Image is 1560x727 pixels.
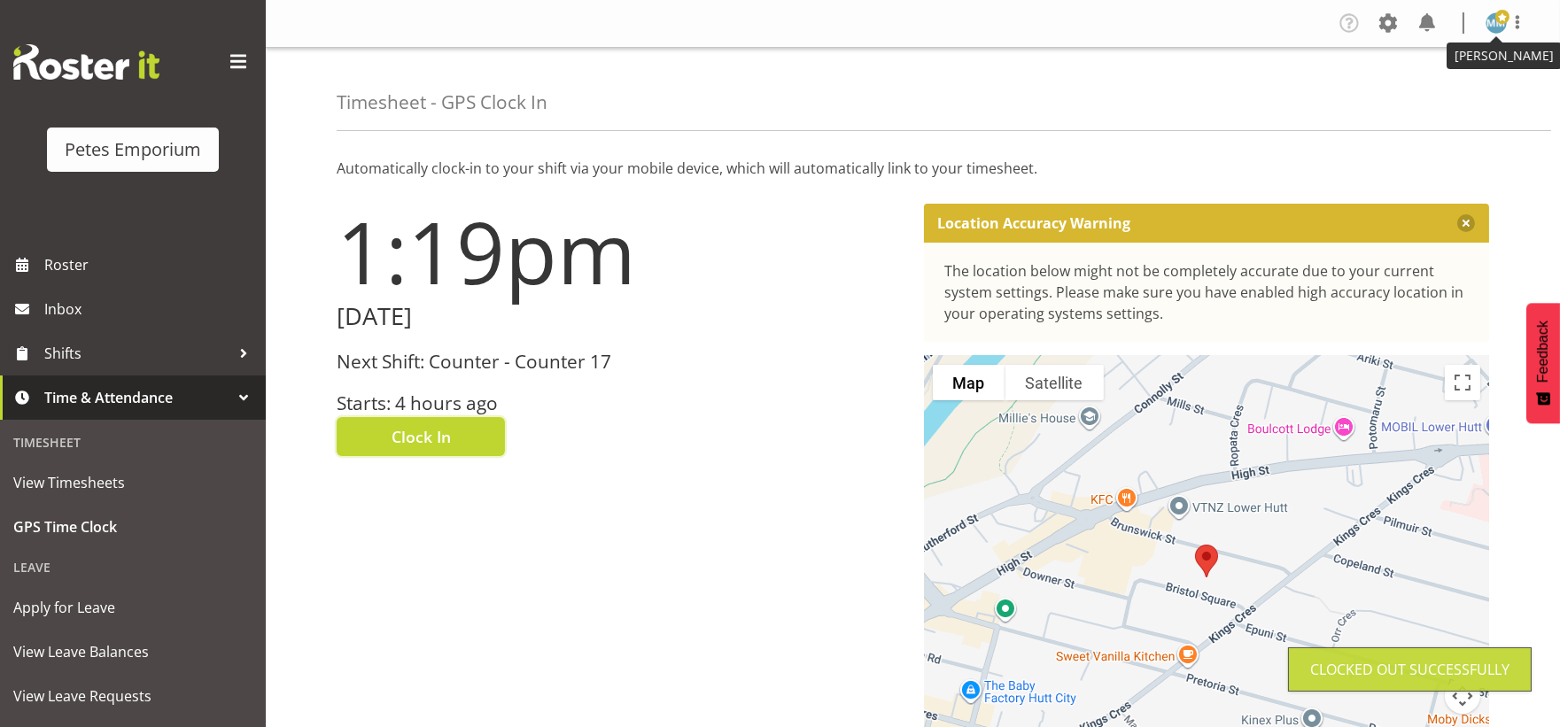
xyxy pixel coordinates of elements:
[337,393,903,414] h3: Starts: 4 hours ago
[337,92,547,112] h4: Timesheet - GPS Clock In
[65,136,201,163] div: Petes Emporium
[1445,365,1480,400] button: Toggle fullscreen view
[1457,214,1475,232] button: Close message
[4,674,261,718] a: View Leave Requests
[938,214,1131,232] p: Location Accuracy Warning
[44,340,230,367] span: Shifts
[337,417,505,456] button: Clock In
[1445,678,1480,714] button: Map camera controls
[337,303,903,330] h2: [DATE]
[4,460,261,505] a: View Timesheets
[933,365,1005,400] button: Show street map
[1005,365,1104,400] button: Show satellite imagery
[44,384,230,411] span: Time & Attendance
[4,585,261,630] a: Apply for Leave
[945,260,1469,324] div: The location below might not be completely accurate due to your current system settings. Please m...
[44,251,257,278] span: Roster
[4,549,261,585] div: Leave
[1526,303,1560,423] button: Feedback - Show survey
[337,352,903,372] h3: Next Shift: Counter - Counter 17
[4,505,261,549] a: GPS Time Clock
[13,514,252,540] span: GPS Time Clock
[44,296,257,322] span: Inbox
[13,683,252,709] span: View Leave Requests
[13,594,252,621] span: Apply for Leave
[1486,12,1507,34] img: mandy-mosley3858.jpg
[13,638,252,665] span: View Leave Balances
[4,630,261,674] a: View Leave Balances
[1535,321,1551,383] span: Feedback
[13,469,252,496] span: View Timesheets
[392,425,451,448] span: Clock In
[337,204,903,299] h1: 1:19pm
[4,424,261,460] div: Timesheet
[337,158,1489,179] p: Automatically clock-in to your shift via your mobile device, which will automatically link to you...
[13,44,159,80] img: Rosterit website logo
[1310,659,1510,680] div: Clocked out Successfully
